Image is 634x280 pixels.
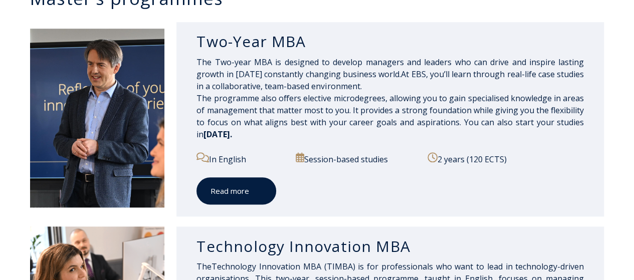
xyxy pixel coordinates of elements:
h3: Two-Year MBA [196,32,584,51]
span: Technology Innovation M [212,261,406,272]
span: The Two-year MBA is designed to develop managers and leaders who can drive and inspire lasting gr... [196,57,584,128]
p: 2 years (120 ECTS) [428,152,584,165]
span: BA (TIMBA) is for profes [311,261,406,272]
span: The [196,261,212,272]
span: [DATE]. [203,129,232,140]
h3: Technology Innovation MBA [196,237,584,256]
img: DSC_2098 [30,29,164,207]
p: In English [196,152,287,165]
p: Session-based studies [296,152,419,165]
a: Read more [196,177,276,205]
span: You can also start your studies in [196,117,584,140]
